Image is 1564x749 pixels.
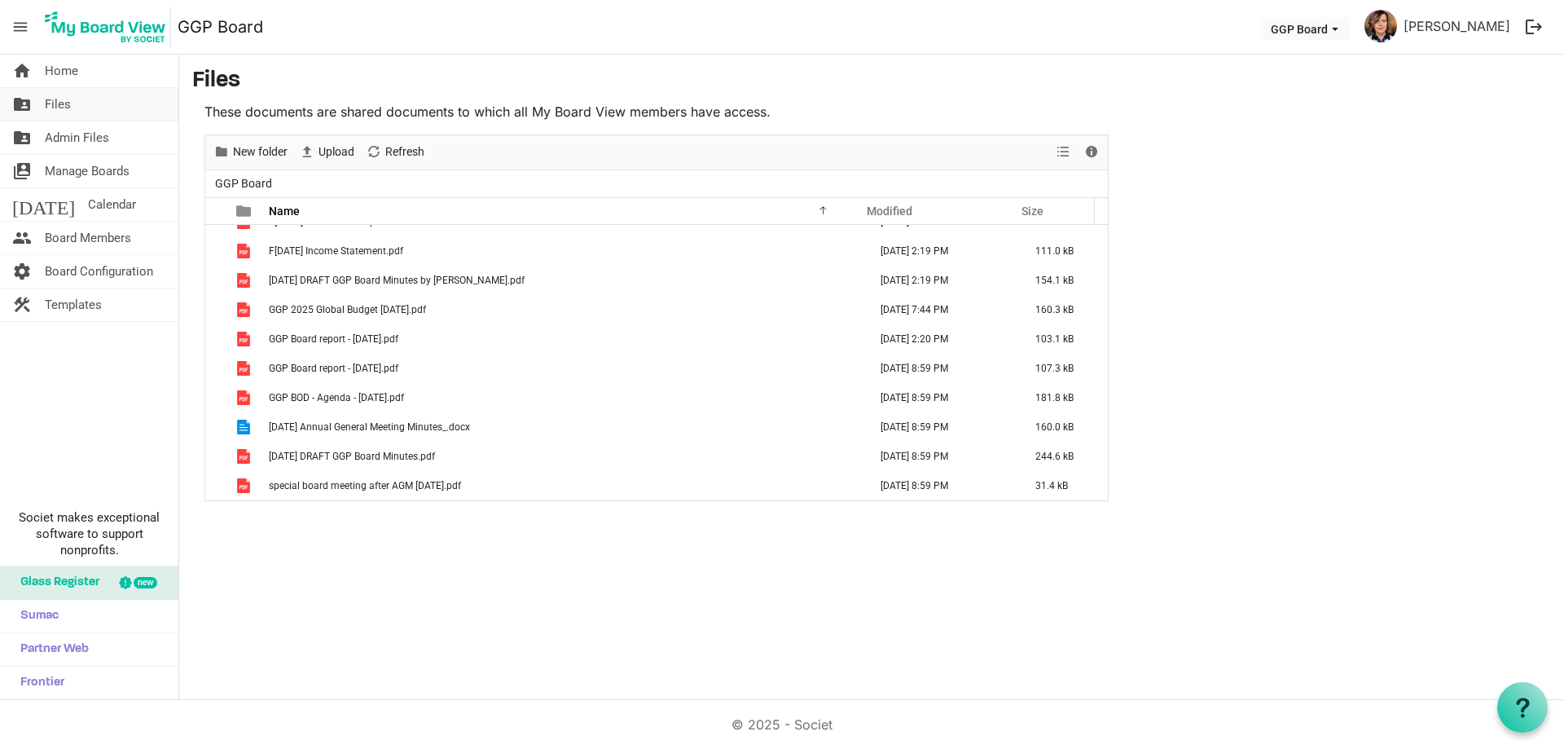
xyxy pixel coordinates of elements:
span: people [12,222,32,254]
span: New folder [231,142,289,162]
span: GGP Board report - [DATE].pdf [269,333,398,345]
td: is template cell column header type [226,442,264,471]
span: [DATE] Annual General Meeting Minutes_.docx [269,421,470,433]
a: [PERSON_NAME] [1397,10,1517,42]
span: Name [269,205,300,218]
div: new [134,577,157,588]
td: 244.6 kB is template cell column header Size [1018,442,1108,471]
div: Details [1078,135,1105,170]
td: March 31, 2025 2:20 PM column header Modified [863,324,1018,354]
span: settings [12,255,32,288]
td: checkbox [205,324,226,354]
span: [DATE] DRAFT GGP Board Minutes by [PERSON_NAME].pdf [269,275,525,286]
td: GGP Board report - April 2 2025.pdf is template cell column header Name [264,324,863,354]
span: Size [1021,205,1043,218]
td: is template cell column header type [226,236,264,266]
td: checkbox [205,266,226,295]
span: Home [45,55,78,87]
span: Upload [317,142,356,162]
span: Frontier [12,667,64,699]
td: is template cell column header type [226,412,264,442]
td: 154.1 kB is template cell column header Size [1018,266,1108,295]
td: June 18 2025 Annual General Meeting Minutes_.docx is template cell column header Name [264,412,863,442]
td: 181.8 kB is template cell column header Size [1018,383,1108,412]
td: GGP BOD - Agenda - August 13 2025.pdf is template cell column header Name [264,383,863,412]
td: August 08, 2025 8:59 PM column header Modified [863,383,1018,412]
span: Glass Register [12,566,99,599]
span: [DATE] [12,188,75,221]
span: Calendar [88,188,136,221]
td: 31.4 kB is template cell column header Size [1018,471,1108,500]
span: [DATE] DRAFT GGP Board Minutes.pdf [269,451,435,462]
span: Societ makes exceptional software to support nonprofits. [7,509,171,558]
td: 103.1 kB is template cell column header Size [1018,324,1108,354]
button: Upload [297,142,358,162]
button: View dropdownbutton [1053,142,1073,162]
td: checkbox [205,442,226,471]
td: 160.0 kB is template cell column header Size [1018,412,1108,442]
span: F[DATE] Income Statement.pdf [269,245,403,257]
td: is template cell column header type [226,471,264,500]
td: is template cell column header type [226,383,264,412]
td: is template cell column header type [226,295,264,324]
span: GGP Board [212,174,275,194]
td: checkbox [205,354,226,383]
td: August 08, 2025 8:59 PM column header Modified [863,442,1018,471]
div: New folder [208,135,293,170]
span: Partner Web [12,633,89,666]
td: is template cell column header type [226,354,264,383]
td: August 08, 2025 8:59 PM column header Modified [863,471,1018,500]
a: GGP Board [178,11,263,43]
button: Refresh [363,142,428,162]
span: Modified [867,205,912,218]
span: folder_shared [12,121,32,154]
td: special board meeting after AGM June 18, 2025.pdf is template cell column header Name [264,471,863,500]
td: is template cell column header type [226,324,264,354]
span: construction [12,289,32,321]
button: Details [1081,142,1103,162]
span: GGP 2025 Global Budget [DATE].pdf [269,304,426,315]
td: 160.3 kB is template cell column header Size [1018,295,1108,324]
td: March 31, 2025 2:19 PM column header Modified [863,266,1018,295]
td: F11 - February 2025 Income Statement.pdf is template cell column header Name [264,236,863,266]
span: Templates [45,289,102,321]
p: These documents are shared documents to which all My Board View members have access. [204,102,1109,121]
span: Board Members [45,222,131,254]
td: is template cell column header type [226,266,264,295]
button: logout [1517,10,1551,44]
td: March 31, 2025 7:44 PM column header Modified [863,295,1018,324]
td: checkbox [205,412,226,442]
button: New folder [211,142,291,162]
span: Admin Files [45,121,109,154]
td: August 08, 2025 8:59 PM column header Modified [863,354,1018,383]
td: checkbox [205,383,226,412]
td: 111.0 kB is template cell column header Size [1018,236,1108,266]
span: Manage Boards [45,155,130,187]
button: GGP Board dropdownbutton [1260,17,1349,40]
td: August 08, 2025 8:59 PM column header Modified [863,412,1018,442]
td: May 21 2025 DRAFT GGP Board Minutes.pdf is template cell column header Name [264,442,863,471]
span: switch_account [12,155,32,187]
span: GGP BOD - Agenda - [DATE].pdf [269,392,404,403]
td: GGP 2025 Global Budget March 31 2025.pdf is template cell column header Name [264,295,863,324]
a: My Board View Logo [40,7,178,47]
span: Sumac [12,600,59,632]
td: 107.3 kB is template cell column header Size [1018,354,1108,383]
td: February 5 2025 DRAFT GGP Board Minutes by Laura.pdf is template cell column header Name [264,266,863,295]
h3: Files [192,68,1551,95]
span: special board meeting after AGM [DATE].pdf [269,480,461,491]
span: folder_shared [12,88,32,121]
div: Upload [293,135,360,170]
span: Board Configuration [45,255,153,288]
span: GGP Board report - [DATE].pdf [269,363,398,374]
div: Refresh [360,135,430,170]
img: uKm3Z0tjzNrt_ifxu4i1A8wuTVZzUEFunqAkeVX314k-_m8m9NsWsKHE-TT1HMYbhDgpvDxYzThGqvDQaee_6Q_thumb.png [1364,10,1397,42]
div: View [1050,135,1078,170]
td: March 31, 2025 2:19 PM column header Modified [863,236,1018,266]
span: Files [45,88,71,121]
td: checkbox [205,295,226,324]
span: Refresh [384,142,426,162]
td: checkbox [205,236,226,266]
a: © 2025 - Societ [731,716,833,733]
td: GGP Board report - August 2025.pdf is template cell column header Name [264,354,863,383]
